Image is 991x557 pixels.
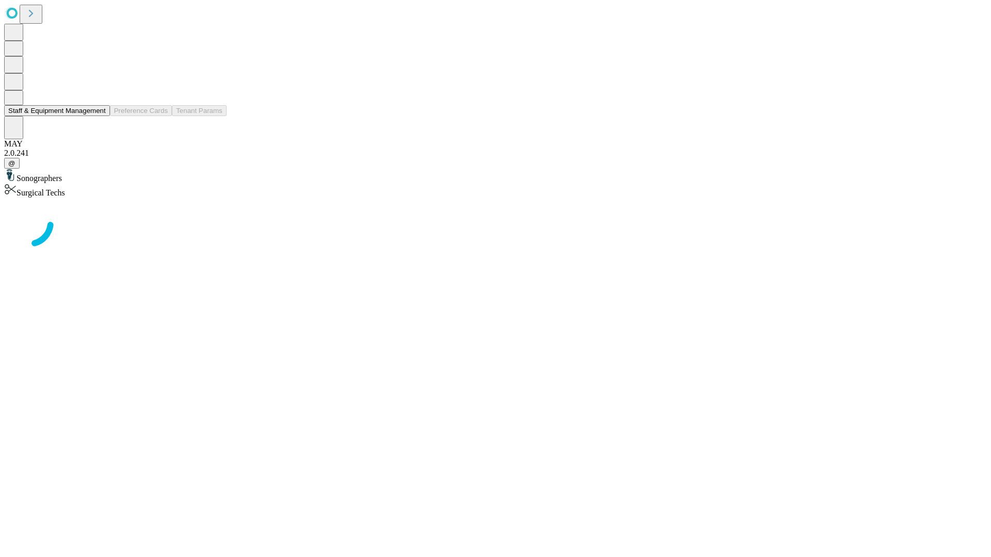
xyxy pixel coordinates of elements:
[4,183,987,198] div: Surgical Techs
[4,139,987,149] div: MAY
[4,169,987,183] div: Sonographers
[4,158,20,169] button: @
[172,105,227,116] button: Tenant Params
[4,149,987,158] div: 2.0.241
[110,105,172,116] button: Preference Cards
[8,159,15,167] span: @
[4,105,110,116] button: Staff & Equipment Management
